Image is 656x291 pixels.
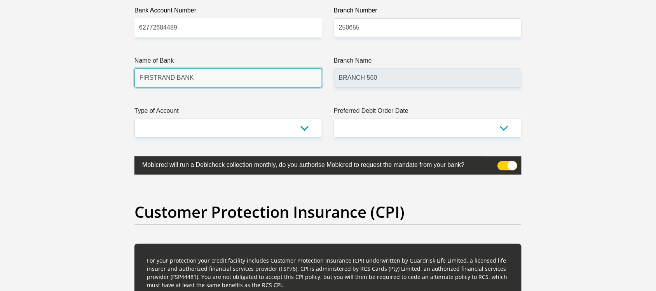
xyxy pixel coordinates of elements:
[334,18,522,37] input: Branch Number
[334,106,522,119] label: Preferred Debit Order Date
[334,6,522,18] label: Branch Number
[334,56,522,68] label: Branch Name
[134,68,322,88] input: Name of Bank
[134,56,322,68] label: Name of Bank
[147,256,509,289] p: For your protection your credit facility includes Customer Protection Insurance (CPI) underwritte...
[134,6,322,18] label: Bank Account Number
[134,203,522,221] h2: Customer Protection Insurance (CPI)
[134,106,322,119] label: Type of Account
[134,18,322,37] input: Bank Account Number
[334,68,522,88] input: Branch Name
[134,156,483,172] label: Mobicred will run a Debicheck collection monthly, do you authorise Mobicred to request the mandat...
